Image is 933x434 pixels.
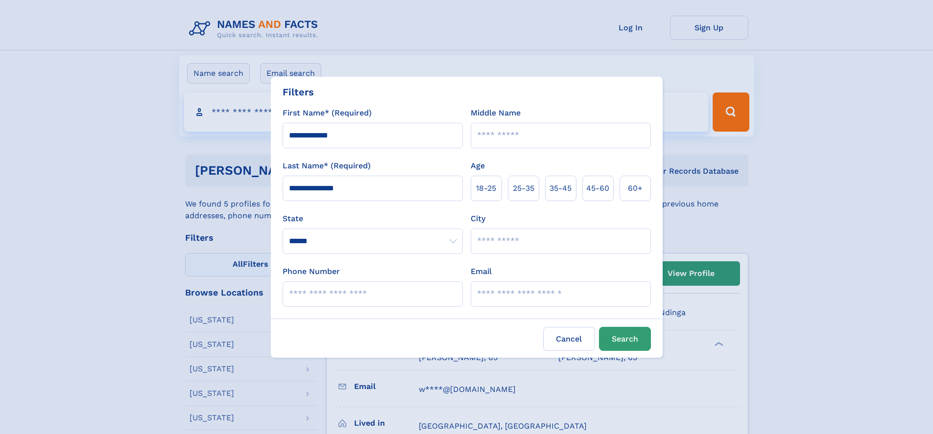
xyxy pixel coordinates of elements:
[471,266,492,277] label: Email
[283,107,372,119] label: First Name* (Required)
[283,160,371,172] label: Last Name* (Required)
[476,183,496,194] span: 18‑25
[283,213,463,225] label: State
[543,327,595,351] label: Cancel
[471,160,485,172] label: Age
[471,107,521,119] label: Middle Name
[586,183,609,194] span: 45‑60
[471,213,485,225] label: City
[550,183,572,194] span: 35‑45
[513,183,534,194] span: 25‑35
[599,327,651,351] button: Search
[283,266,340,277] label: Phone Number
[628,183,643,194] span: 60+
[283,85,314,99] div: Filters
